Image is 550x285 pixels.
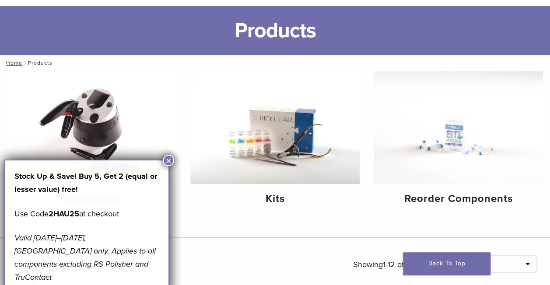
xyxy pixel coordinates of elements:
img: Kits [190,71,360,184]
strong: Stock Up & Save! Buy 5, Get 2 (equal or lesser value) free! [14,171,157,194]
a: Home [4,60,22,66]
h4: Reorder Components [381,191,536,207]
span: / [22,61,28,65]
span: 1-12 of 44 [383,260,415,269]
strong: 2HAU25 [49,209,79,219]
a: Kits [190,71,360,212]
a: Reorder Components [374,71,543,212]
p: Showing results [353,255,437,274]
img: Reorder Components [374,71,543,184]
a: Back To Top [403,252,490,275]
h4: Kits [197,191,353,207]
button: Close [163,155,174,166]
img: Equipment [7,71,176,184]
em: Valid [DATE]–[DATE], [GEOGRAPHIC_DATA] only. Applies to all components excluding RS Polisher and ... [14,233,156,282]
p: Use Code at checkout [14,207,159,220]
a: Equipment [7,71,176,212]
